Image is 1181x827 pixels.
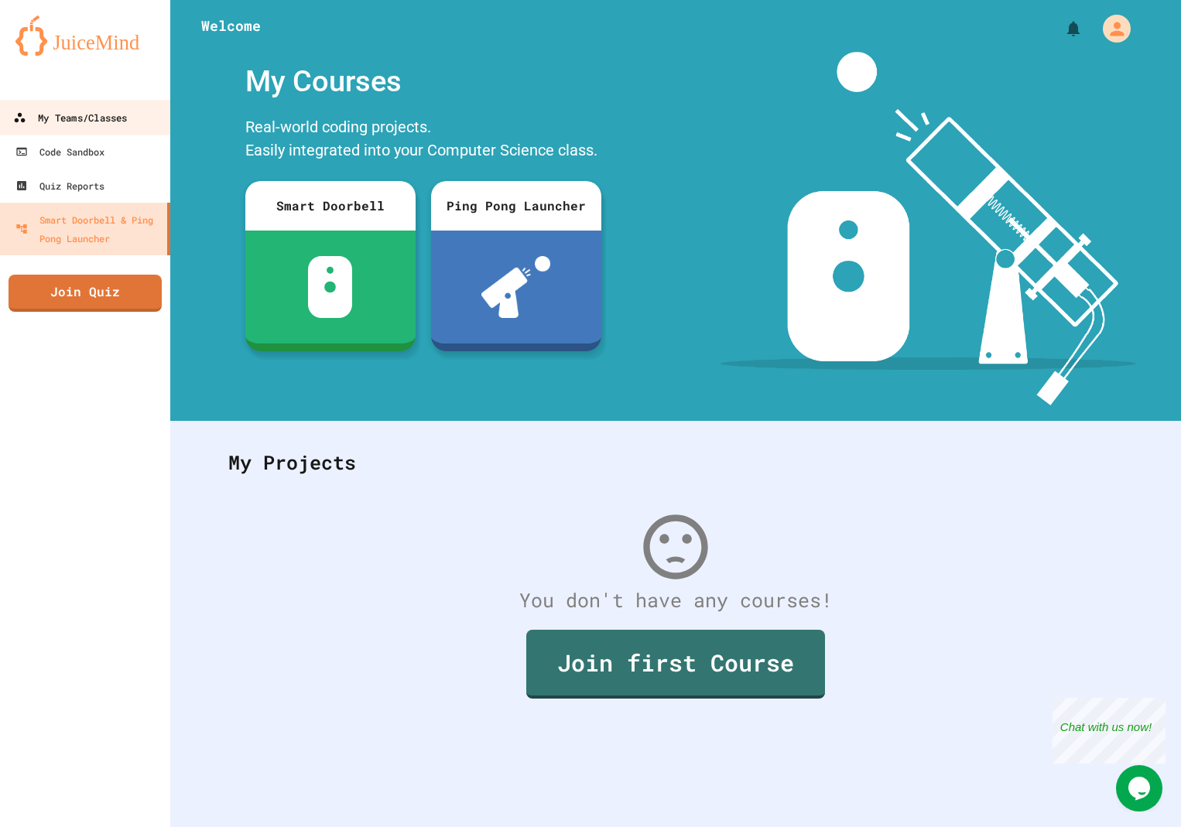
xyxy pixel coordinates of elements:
[238,52,609,111] div: My Courses
[13,108,127,128] div: My Teams/Classes
[1036,15,1087,42] div: My Notifications
[15,176,104,195] div: Quiz Reports
[481,256,550,318] img: ppl-with-ball.png
[308,256,352,318] img: sdb-white.svg
[1053,698,1166,764] iframe: chat widget
[213,586,1138,615] div: You don't have any courses!
[1116,765,1166,812] iframe: chat widget
[526,630,825,699] a: Join first Course
[15,210,161,248] div: Smart Doorbell & Ping Pong Launcher
[721,52,1135,405] img: banner-image-my-projects.png
[15,15,155,56] img: logo-orange.svg
[245,181,416,231] div: Smart Doorbell
[431,181,601,231] div: Ping Pong Launcher
[15,142,104,161] div: Code Sandbox
[1087,11,1135,46] div: My Account
[238,111,609,169] div: Real-world coding projects. Easily integrated into your Computer Science class.
[9,275,162,312] a: Join Quiz
[213,432,1138,493] div: My Projects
